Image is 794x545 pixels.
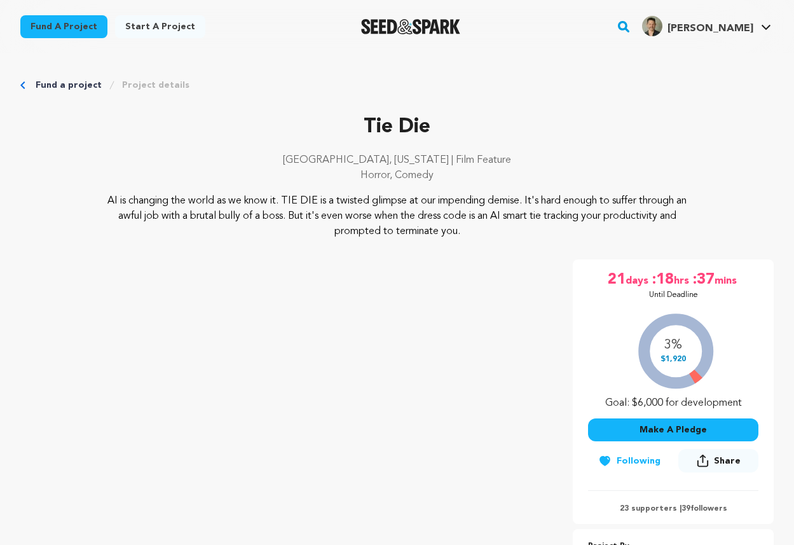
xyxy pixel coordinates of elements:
div: Breadcrumb [20,79,774,92]
p: Until Deadline [649,290,698,300]
span: hrs [674,270,692,290]
p: 23 supporters | followers [588,504,758,514]
span: Share [678,449,758,478]
a: Project details [122,79,189,92]
span: Chris V.'s Profile [640,13,774,40]
a: Chris V.'s Profile [640,13,774,36]
div: Chris V.'s Profile [642,16,753,36]
span: 39 [681,505,690,513]
button: Following [588,450,671,473]
button: Make A Pledge [588,418,758,441]
a: Fund a project [36,79,102,92]
span: :18 [651,270,674,290]
p: Tie Die [20,112,774,142]
span: 21 [608,270,626,290]
p: [GEOGRAPHIC_DATA], [US_STATE] | Film Feature [20,153,774,168]
a: Start a project [115,15,205,38]
p: AI is changing the world as we know it. TIE DIE is a twisted glimpse at our impending demise. It'... [96,193,699,239]
span: days [626,270,651,290]
a: Fund a project [20,15,107,38]
span: [PERSON_NAME] [667,24,753,34]
img: Seed&Spark Logo Dark Mode [361,19,461,34]
p: Horror, Comedy [20,168,774,183]
span: :37 [692,270,715,290]
a: Seed&Spark Homepage [361,19,461,34]
span: mins [715,270,739,290]
button: Share [678,449,758,473]
img: 5cf95370f3f0561f.jpg [642,16,662,36]
span: Share [714,455,741,467]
